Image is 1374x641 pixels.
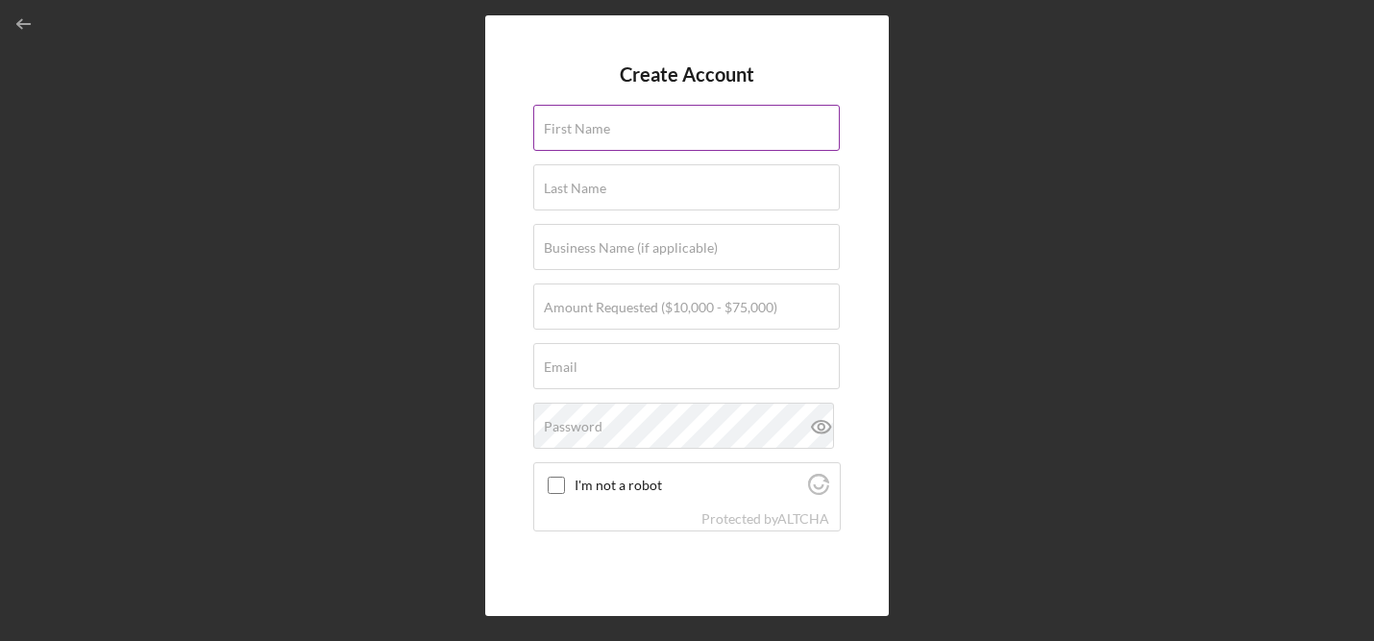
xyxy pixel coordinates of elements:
div: Protected by [701,511,829,527]
label: Amount Requested ($10,000 - $75,000) [544,300,777,315]
p: By clicking Continue you agree to the and [577,562,797,605]
h4: Create Account [620,63,754,86]
a: Visit Altcha.org [777,510,829,527]
label: Password [544,419,602,434]
a: Visit Altcha.org [808,481,829,498]
label: Business Name (if applicable) [544,240,718,256]
label: First Name [544,121,610,136]
label: Last Name [544,181,606,196]
label: I'm not a robot [575,478,802,493]
label: Email [544,359,577,375]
